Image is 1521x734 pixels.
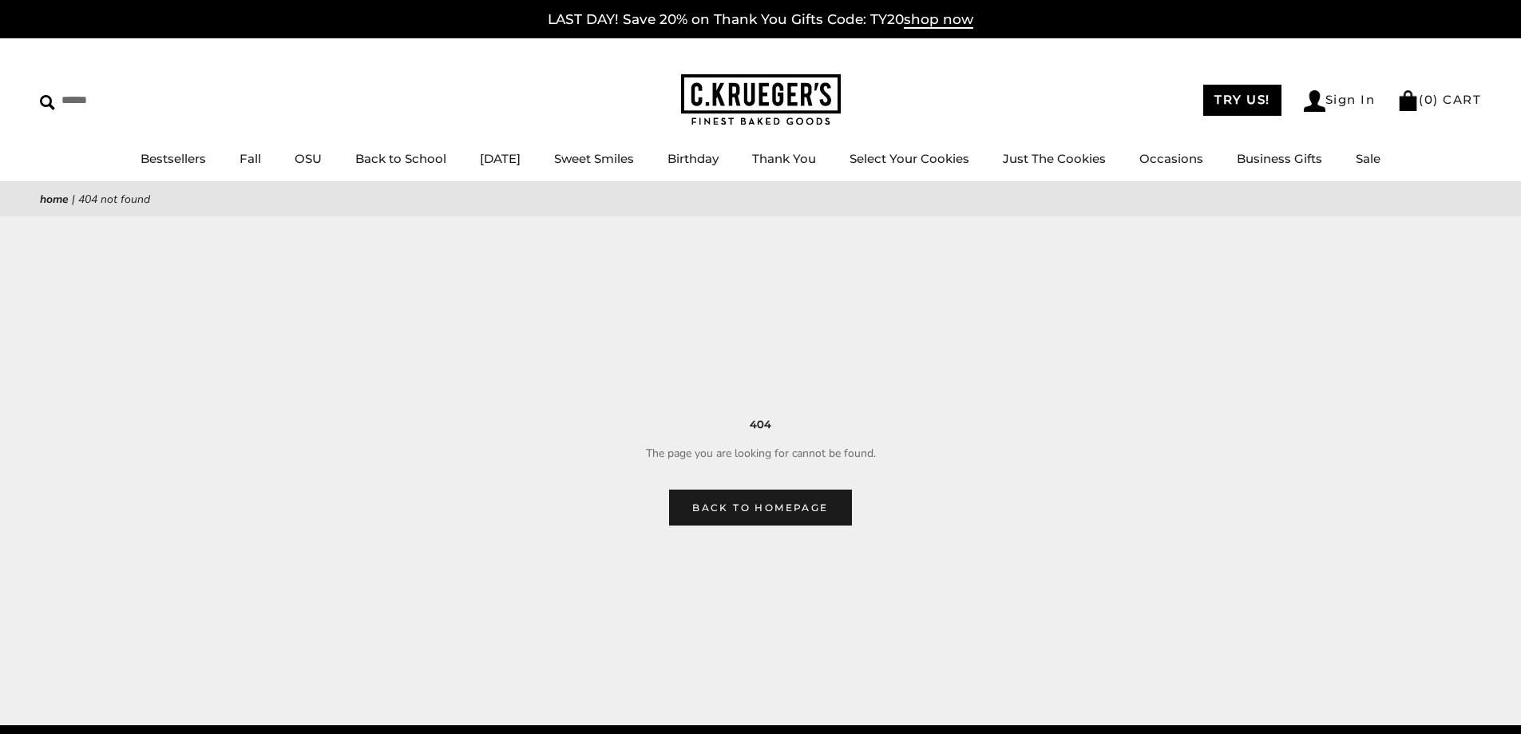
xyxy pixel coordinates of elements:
p: The page you are looking for cannot be found. [64,444,1457,462]
img: Account [1304,90,1325,112]
span: shop now [904,11,973,29]
a: (0) CART [1397,92,1481,107]
h3: 404 [64,416,1457,433]
a: OSU [295,151,322,166]
a: Back to School [355,151,446,166]
a: Sale [1356,151,1380,166]
a: Thank You [752,151,816,166]
a: LAST DAY! Save 20% on Thank You Gifts Code: TY20shop now [548,11,973,29]
a: Back to homepage [669,490,851,526]
a: Sign In [1304,90,1376,112]
a: [DATE] [480,151,521,166]
a: Bestsellers [141,151,206,166]
a: Just The Cookies [1003,151,1106,166]
span: | [72,192,75,207]
a: Birthday [667,151,719,166]
img: Search [40,95,55,110]
a: Business Gifts [1237,151,1322,166]
a: Home [40,192,69,207]
a: Occasions [1139,151,1203,166]
span: 404 Not Found [78,192,150,207]
a: Fall [240,151,261,166]
a: Sweet Smiles [554,151,634,166]
nav: breadcrumbs [40,190,1481,208]
img: Bag [1397,90,1419,111]
input: Search [40,88,230,113]
span: 0 [1424,92,1434,107]
a: TRY US! [1203,85,1281,116]
a: Select Your Cookies [850,151,969,166]
img: C.KRUEGER'S [681,74,841,126]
